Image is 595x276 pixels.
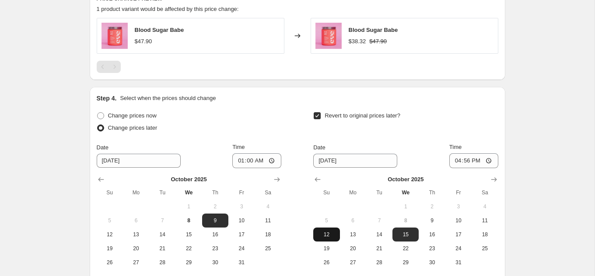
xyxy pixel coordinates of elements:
[149,214,175,228] button: Tuesday October 7 2025
[206,203,225,210] span: 2
[449,189,468,196] span: Fr
[315,23,342,49] img: E976WebsiteRefresh2025_HeroProductImages_AU_1_80x.jpg
[206,217,225,224] span: 9
[120,94,216,103] p: Select when the prices should change
[179,231,198,238] span: 15
[419,186,445,200] th: Thursday
[317,245,336,252] span: 19
[422,231,441,238] span: 16
[419,241,445,255] button: Thursday October 23 2025
[349,27,398,33] span: Blood Sugar Babe
[419,228,445,241] button: Thursday October 16 2025
[340,241,366,255] button: Monday October 20 2025
[445,255,472,269] button: Friday October 31 2025
[232,217,251,224] span: 10
[100,231,119,238] span: 12
[343,217,363,224] span: 6
[232,189,251,196] span: Fr
[175,241,202,255] button: Wednesday October 22 2025
[340,186,366,200] th: Monday
[396,245,415,252] span: 22
[343,245,363,252] span: 20
[95,173,107,186] button: Show previous month, September 2025
[232,259,251,266] span: 31
[317,231,336,238] span: 12
[419,214,445,228] button: Thursday October 9 2025
[206,245,225,252] span: 23
[175,214,202,228] button: Today Wednesday October 8 2025
[488,173,500,186] button: Show next month, November 2025
[97,94,117,103] h2: Step 4.
[255,214,281,228] button: Saturday October 11 2025
[108,112,157,119] span: Change prices now
[370,231,389,238] span: 14
[123,186,149,200] th: Monday
[179,203,198,210] span: 1
[313,144,325,151] span: Date
[202,186,228,200] th: Thursday
[366,255,392,269] button: Tuesday October 28 2025
[392,214,419,228] button: Today Wednesday October 8 2025
[313,214,339,228] button: Sunday October 5 2025
[179,245,198,252] span: 22
[445,186,472,200] th: Friday
[472,241,498,255] button: Saturday October 25 2025
[126,189,146,196] span: Mo
[370,189,389,196] span: Tu
[311,173,324,186] button: Show previous month, September 2025
[472,200,498,214] button: Saturday October 4 2025
[472,228,498,241] button: Saturday October 18 2025
[202,200,228,214] button: Thursday October 2 2025
[97,228,123,241] button: Sunday October 12 2025
[475,231,494,238] span: 18
[232,231,251,238] span: 17
[422,245,441,252] span: 23
[126,217,146,224] span: 6
[392,186,419,200] th: Wednesday
[445,241,472,255] button: Friday October 24 2025
[202,214,228,228] button: Thursday October 9 2025
[153,189,172,196] span: Tu
[313,255,339,269] button: Sunday October 26 2025
[445,200,472,214] button: Friday October 3 2025
[317,259,336,266] span: 26
[392,200,419,214] button: Wednesday October 1 2025
[179,217,198,224] span: 8
[100,259,119,266] span: 26
[206,231,225,238] span: 16
[343,259,363,266] span: 27
[149,186,175,200] th: Tuesday
[472,214,498,228] button: Saturday October 11 2025
[175,255,202,269] button: Wednesday October 29 2025
[101,23,128,49] img: E976WebsiteRefresh2025_HeroProductImages_AU_1_80x.jpg
[100,189,119,196] span: Su
[202,228,228,241] button: Thursday October 16 2025
[206,259,225,266] span: 30
[271,173,283,186] button: Show next month, November 2025
[449,203,468,210] span: 3
[475,203,494,210] span: 4
[202,241,228,255] button: Thursday October 23 2025
[422,203,441,210] span: 2
[232,203,251,210] span: 3
[445,228,472,241] button: Friday October 17 2025
[317,189,336,196] span: Su
[179,259,198,266] span: 29
[202,255,228,269] button: Thursday October 30 2025
[97,255,123,269] button: Sunday October 26 2025
[366,241,392,255] button: Tuesday October 21 2025
[475,189,494,196] span: Sa
[149,255,175,269] button: Tuesday October 28 2025
[313,154,397,168] input: 10/8/2025
[449,153,498,168] input: 12:00
[343,189,363,196] span: Mo
[228,186,255,200] th: Friday
[153,231,172,238] span: 14
[255,186,281,200] th: Saturday
[258,231,277,238] span: 18
[396,231,415,238] span: 15
[392,228,419,241] button: Wednesday October 15 2025
[232,144,245,150] span: Time
[422,189,441,196] span: Th
[255,228,281,241] button: Saturday October 18 2025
